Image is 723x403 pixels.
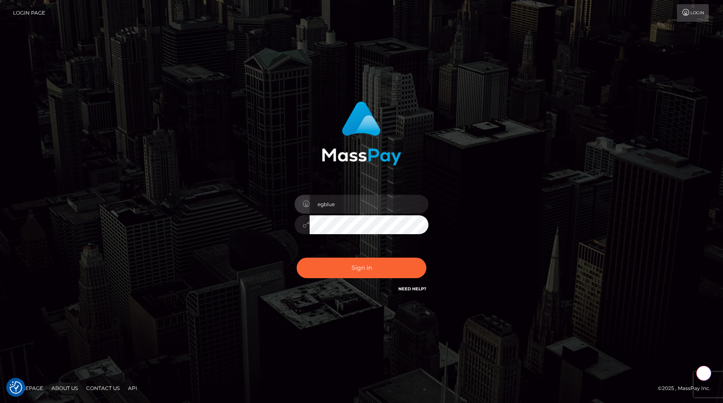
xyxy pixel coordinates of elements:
a: Contact Us [83,382,123,395]
a: Login Page [13,4,45,22]
div: © 2025 , MassPay Inc. [658,384,717,393]
button: Consent Preferences [10,381,22,394]
img: Revisit consent button [10,381,22,394]
a: Need Help? [398,286,426,292]
img: MassPay Login [322,101,401,165]
button: Sign in [297,258,426,278]
input: Username... [310,195,428,214]
a: Homepage [9,382,46,395]
a: API [125,382,141,395]
a: About Us [48,382,81,395]
a: Login [677,4,709,22]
